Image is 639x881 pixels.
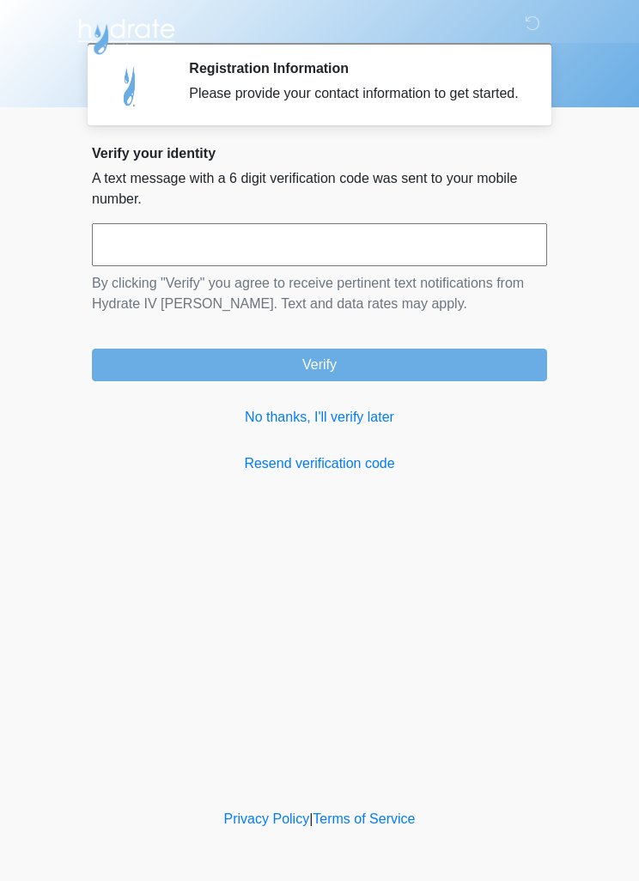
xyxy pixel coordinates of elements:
a: Terms of Service [313,811,415,826]
a: | [309,811,313,826]
h2: Verify your identity [92,145,547,161]
p: By clicking "Verify" you agree to receive pertinent text notifications from Hydrate IV [PERSON_NA... [92,273,547,314]
a: No thanks, I'll verify later [92,407,547,428]
a: Resend verification code [92,453,547,474]
p: A text message with a 6 digit verification code was sent to your mobile number. [92,168,547,210]
img: Hydrate IV Bar - Chandler Logo [75,13,178,56]
a: Privacy Policy [224,811,310,826]
img: Agent Avatar [105,60,156,112]
div: Please provide your contact information to get started. [189,83,521,104]
button: Verify [92,349,547,381]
